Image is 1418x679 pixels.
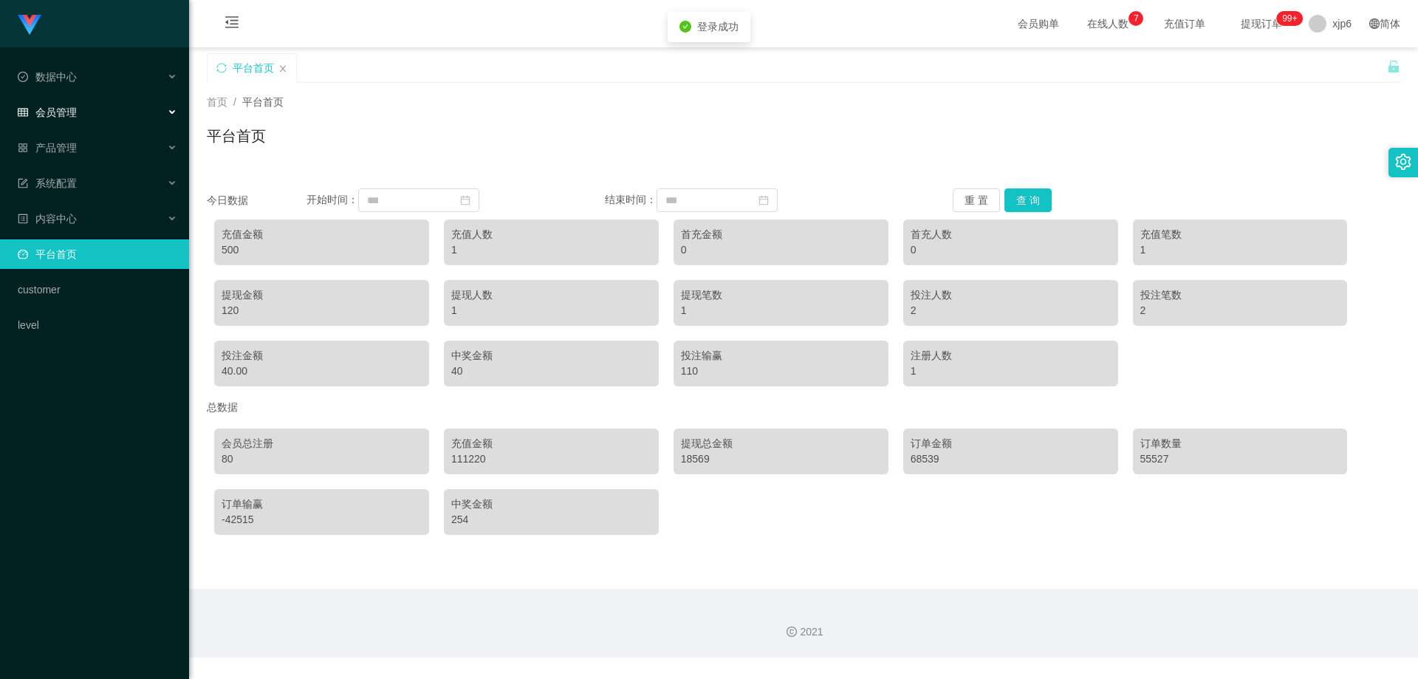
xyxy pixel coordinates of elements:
[233,96,236,108] span: /
[18,310,177,340] a: level
[18,15,41,35] img: logo.9652507e.png
[222,227,422,242] div: 充值金额
[787,627,797,637] i: 图标: copyright
[207,1,257,48] i: 图标: menu-fold
[18,214,28,224] i: 图标: profile
[222,451,422,467] div: 80
[1004,188,1052,212] button: 查 询
[451,512,651,528] div: 254
[911,287,1111,303] div: 投注人数
[681,451,881,467] div: 18569
[222,497,422,512] div: 订单输赢
[911,242,1111,258] div: 0
[18,275,177,304] a: customer
[278,64,287,73] i: 图标: close
[216,63,227,73] i: 图标: sync
[1128,11,1143,26] sup: 7
[681,227,881,242] div: 首充金额
[911,364,1111,379] div: 1
[451,242,651,258] div: 1
[18,178,28,188] i: 图标: form
[451,287,651,303] div: 提现人数
[451,303,651,318] div: 1
[1140,287,1340,303] div: 投注笔数
[18,106,77,118] span: 会员管理
[681,242,881,258] div: 0
[1369,18,1380,29] i: 图标: global
[911,348,1111,364] div: 注册人数
[1140,436,1340,451] div: 订单数量
[1233,18,1289,29] span: 提现订单
[1140,303,1340,318] div: 2
[18,72,28,82] i: 图标: check-circle-o
[242,96,284,108] span: 平台首页
[18,239,177,269] a: 图标: dashboard平台首页
[18,142,77,154] span: 产品管理
[679,21,691,33] i: icon: check-circle
[1134,11,1139,26] p: 7
[605,194,657,205] span: 结束时间：
[1157,18,1213,29] span: 充值订单
[1140,227,1340,242] div: 充值笔数
[222,242,422,258] div: 500
[207,394,1400,421] div: 总数据
[207,193,306,208] div: 今日数据
[681,364,881,379] div: 110
[681,287,881,303] div: 提现笔数
[953,188,1000,212] button: 重 置
[1276,11,1303,26] sup: 237
[451,451,651,467] div: 111220
[233,54,274,82] div: 平台首页
[201,624,1406,640] div: 2021
[222,303,422,318] div: 120
[222,436,422,451] div: 会员总注册
[451,436,651,451] div: 充值金额
[18,213,77,225] span: 内容中心
[1387,60,1400,73] i: 图标: unlock
[207,96,227,108] span: 首页
[1395,154,1411,170] i: 图标: setting
[451,348,651,364] div: 中奖金额
[1140,242,1340,258] div: 1
[911,227,1111,242] div: 首充人数
[681,303,881,318] div: 1
[681,436,881,451] div: 提现总金额
[306,194,358,205] span: 开始时间：
[911,436,1111,451] div: 订单金额
[1140,451,1340,467] div: 55527
[697,21,739,33] span: 登录成功
[207,125,266,147] h1: 平台首页
[451,227,651,242] div: 充值人数
[460,195,470,205] i: 图标: calendar
[18,71,77,83] span: 数据中心
[451,497,651,512] div: 中奖金额
[18,143,28,153] i: 图标: appstore-o
[911,451,1111,467] div: 68539
[222,348,422,364] div: 投注金额
[1080,18,1136,29] span: 在线人数
[758,195,769,205] i: 图标: calendar
[911,303,1111,318] div: 2
[222,287,422,303] div: 提现金额
[222,512,422,528] div: -42515
[451,364,651,379] div: 40
[18,177,77,189] span: 系统配置
[222,364,422,379] div: 40.00
[18,107,28,117] i: 图标: table
[681,348,881,364] div: 投注输赢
